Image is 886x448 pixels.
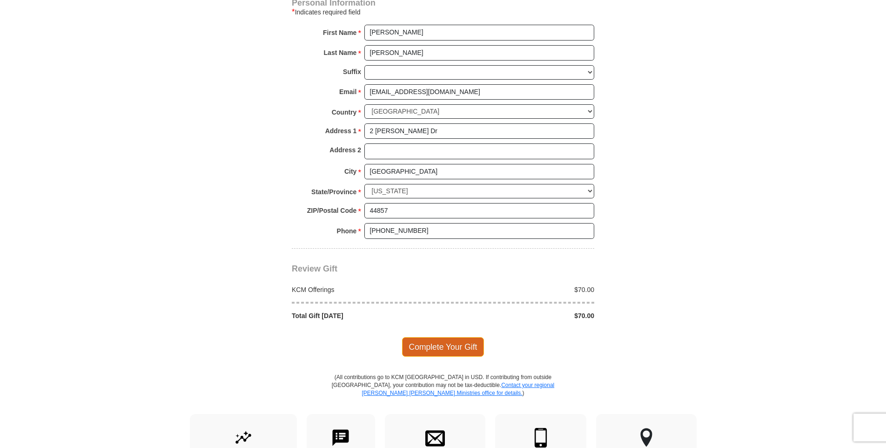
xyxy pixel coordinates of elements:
img: other-region [640,428,653,448]
img: mobile.svg [531,428,550,448]
div: Total Gift [DATE] [287,311,443,320]
strong: City [344,165,356,178]
strong: Address 1 [325,124,357,137]
strong: Email [339,85,356,98]
div: $70.00 [443,311,599,320]
strong: Suffix [343,65,361,78]
img: give-by-stock.svg [234,428,253,448]
img: text-to-give.svg [331,428,350,448]
strong: Country [332,106,357,119]
span: Complete Your Gift [402,337,484,357]
div: $70.00 [443,285,599,294]
strong: State/Province [311,185,356,198]
strong: ZIP/Postal Code [307,204,357,217]
div: Indicates required field [292,7,594,18]
strong: Address 2 [329,143,361,156]
strong: First Name [323,26,356,39]
p: (All contributions go to KCM [GEOGRAPHIC_DATA] in USD. If contributing from outside [GEOGRAPHIC_D... [331,373,555,414]
strong: Phone [337,224,357,238]
strong: Last Name [324,46,357,59]
div: KCM Offerings [287,285,443,294]
img: envelope.svg [425,428,445,448]
span: Review Gift [292,264,337,273]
